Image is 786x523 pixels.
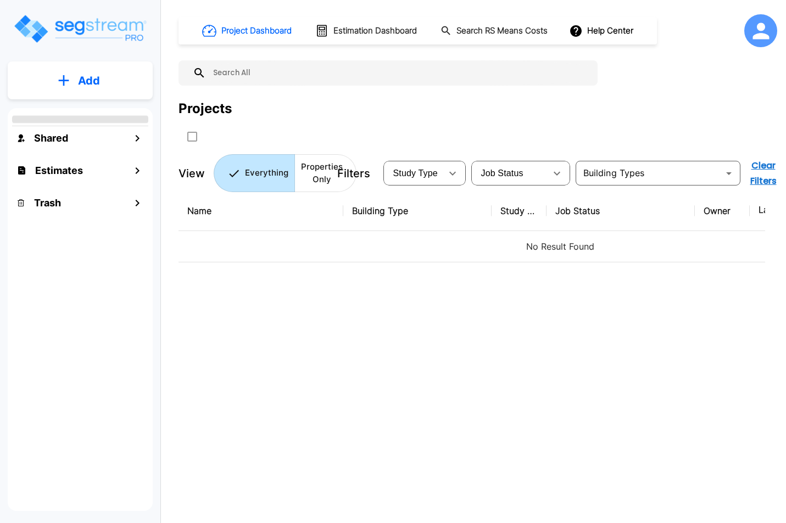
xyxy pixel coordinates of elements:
p: Properties Only [301,161,343,185]
div: Projects [179,99,232,119]
th: Job Status [547,191,695,231]
p: View [179,165,205,182]
button: Project Dashboard [198,19,298,43]
button: Everything [214,154,295,192]
button: Help Center [567,20,638,41]
th: Name [179,191,343,231]
h1: Search RS Means Costs [456,25,548,37]
p: Add [78,72,100,89]
th: Building Type [343,191,492,231]
h1: Estimation Dashboard [333,25,417,37]
button: Estimation Dashboard [311,19,423,42]
th: Owner [695,191,750,231]
button: Properties Only [294,154,356,192]
input: Building Types [579,166,719,181]
h1: Trash [34,195,61,210]
h1: Project Dashboard [221,25,292,37]
h1: Shared [34,131,68,145]
button: Clear Filters [746,155,781,192]
th: Study Type [492,191,547,231]
div: Select [386,158,442,189]
div: Select [473,158,546,189]
input: Search All [206,60,592,86]
span: Study Type [393,168,438,178]
button: SelectAll [181,126,203,148]
span: Job Status [481,168,523,178]
button: Open [721,166,737,181]
p: Everything [245,167,288,179]
div: Platform [214,154,356,192]
img: Logo [13,13,147,44]
button: Search RS Means Costs [436,20,554,42]
button: Add [8,65,153,97]
h1: Estimates [35,163,83,178]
